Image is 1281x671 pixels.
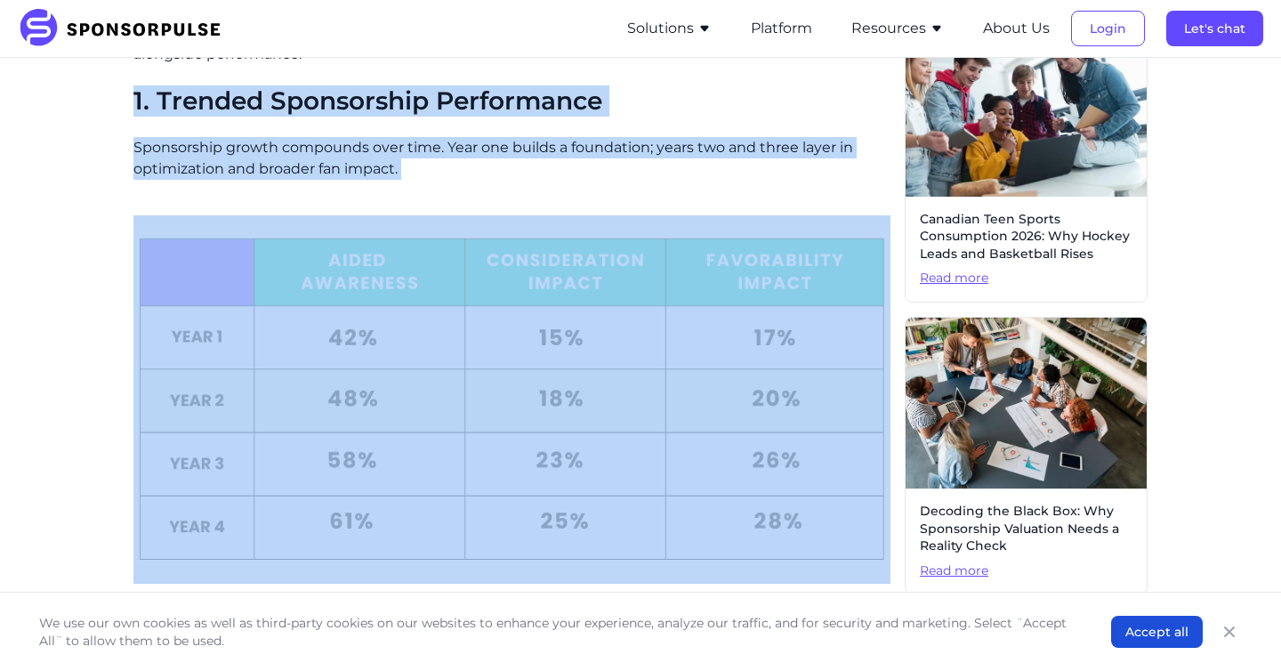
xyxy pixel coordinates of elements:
img: Getty images courtesy of Unsplash [906,318,1147,489]
span: Canadian Teen Sports Consumption 2026: Why Hockey Leads and Basketball Rises [920,211,1132,263]
a: Canadian Teen Sports Consumption 2026: Why Hockey Leads and Basketball RisesRead more [905,25,1148,303]
span: Read more [920,270,1132,287]
a: Login [1071,20,1145,36]
button: Accept all [1111,616,1203,648]
button: About Us [983,18,1050,39]
span: Decoding the Black Box: Why Sponsorship Valuation Needs a Reality Check [920,503,1132,555]
p: We use our own cookies as well as third-party cookies on our websites to enhance your experience,... [39,614,1076,650]
button: Login [1071,11,1145,46]
a: Let's chat [1166,20,1263,36]
span: Read more [920,562,1132,580]
iframe: Chat Widget [1192,586,1281,671]
a: About Us [983,20,1050,36]
button: Solutions [627,18,712,39]
button: Platform [751,18,812,39]
img: Trended Sponsorship Performance [133,215,890,583]
a: Platform [751,20,812,36]
button: Resources [851,18,944,39]
button: Let's chat [1166,11,1263,46]
a: Decoding the Black Box: Why Sponsorship Valuation Needs a Reality CheckRead more [905,317,1148,594]
span: 1. Trended Sponsorship Performance [133,85,602,116]
img: SponsorPulse [18,9,234,48]
img: Getty images courtesy of Unsplash [906,26,1147,197]
p: Sponsorship growth compounds over time. Year one builds a foundation; years two and three layer i... [133,137,890,180]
